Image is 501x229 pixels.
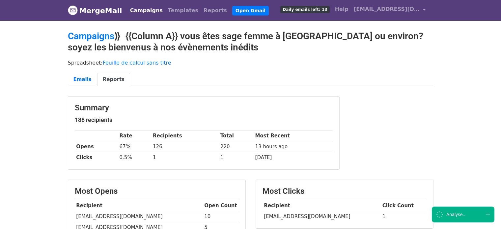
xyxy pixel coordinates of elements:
[254,141,333,152] td: 13 hours ago
[278,3,332,16] a: Daily emails left: 13
[232,6,269,15] a: Open Gmail
[75,152,118,163] th: Clicks
[75,211,203,222] td: [EMAIL_ADDRESS][DOMAIN_NAME]
[151,141,219,152] td: 126
[254,152,333,163] td: [DATE]
[75,186,239,196] h3: Most Opens
[219,141,254,152] td: 220
[354,5,420,13] span: [EMAIL_ADDRESS][DOMAIN_NAME]
[68,59,433,66] p: Spreadsheet:
[75,116,333,124] h5: 188 recipients
[118,130,152,141] th: Rate
[68,31,114,42] a: Campaigns
[203,200,239,211] th: Open Count
[351,3,428,18] a: [EMAIL_ADDRESS][DOMAIN_NAME]
[75,141,118,152] th: Opens
[203,211,239,222] td: 10
[263,211,381,222] td: [EMAIL_ADDRESS][DOMAIN_NAME]
[68,73,97,86] a: Emails
[263,200,381,211] th: Recipient
[165,4,201,17] a: Templates
[332,3,351,16] a: Help
[75,103,333,113] h3: Summary
[68,5,78,15] img: MergeMail logo
[219,152,254,163] td: 1
[97,73,130,86] a: Reports
[254,130,333,141] th: Most Recent
[151,130,219,141] th: Recipients
[68,4,122,17] a: MergeMail
[127,4,165,17] a: Campaigns
[68,31,433,53] h2: ⟫ {{Column A}} vous êtes sage femme à [GEOGRAPHIC_DATA] ou environ? soyez les bienvenus à nos évè...
[75,200,203,211] th: Recipient
[468,197,501,229] iframe: Chat Widget
[151,152,219,163] td: 1
[103,60,171,66] a: Feuille de calcul sans titre
[118,152,152,163] td: 0.5%
[201,4,230,17] a: Reports
[118,141,152,152] td: 67%
[219,130,254,141] th: Total
[263,186,427,196] h3: Most Clicks
[280,6,329,13] span: Daily emails left: 13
